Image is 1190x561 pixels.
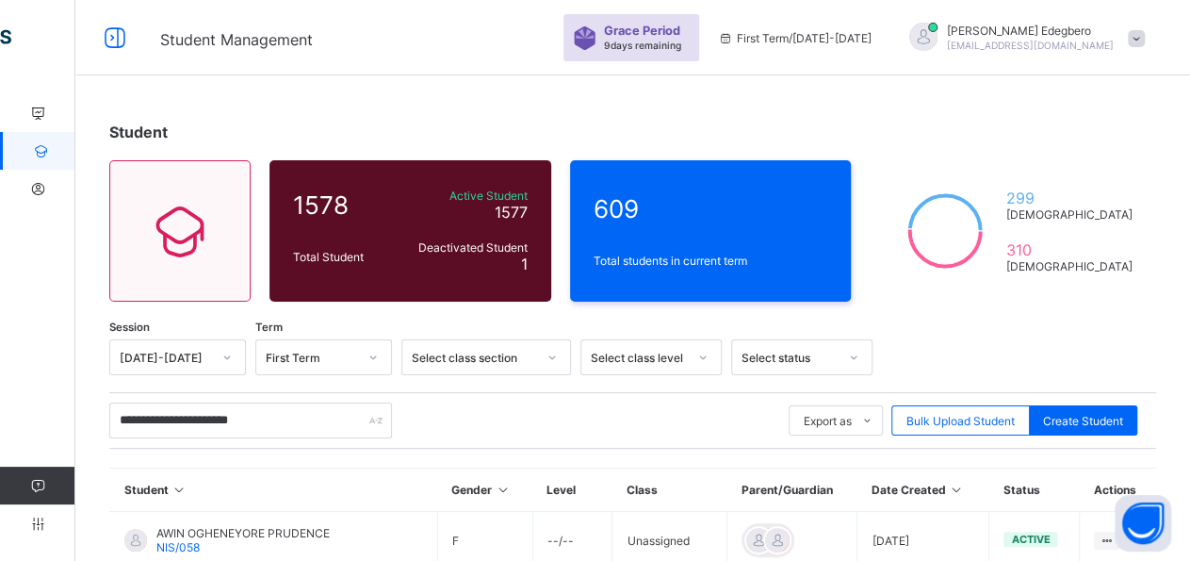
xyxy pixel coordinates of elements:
[1115,495,1171,552] button: Open asap
[718,31,872,45] span: session/term information
[1079,469,1156,512] th: Actions
[591,351,687,365] div: Select class level
[947,40,1114,51] span: [EMAIL_ADDRESS][DOMAIN_NAME]
[495,483,511,497] i: Sort in Ascending Order
[1043,414,1123,428] span: Create Student
[110,469,438,512] th: Student
[949,483,965,497] i: Sort in Ascending Order
[1006,240,1133,259] span: 310
[266,351,357,365] div: First Term
[403,189,528,203] span: Active Student
[604,24,680,38] span: Grace Period
[437,469,532,512] th: Gender
[890,23,1154,54] div: FrankEdegbero
[255,321,283,334] span: Term
[156,540,200,554] span: NIS/058
[1006,189,1133,207] span: 299
[906,414,1015,428] span: Bulk Upload Student
[156,526,330,540] span: AWIN OGHENEYORE PRUDENCE
[612,469,727,512] th: Class
[594,194,828,223] span: 609
[412,351,536,365] div: Select class section
[171,483,187,497] i: Sort in Ascending Order
[1006,207,1133,222] span: [DEMOGRAPHIC_DATA]
[594,254,828,268] span: Total students in current term
[604,40,681,51] span: 9 days remaining
[1011,533,1050,546] span: active
[573,26,596,50] img: sticker-purple.71386a28dfed39d6af7621340158ba97.svg
[989,469,1080,512] th: Status
[495,203,528,222] span: 1577
[532,469,612,512] th: Level
[804,414,852,428] span: Export as
[403,240,528,255] span: Deactivated Student
[1006,259,1133,273] span: [DEMOGRAPHIC_DATA]
[109,321,150,334] span: Session
[293,190,394,220] span: 1578
[521,255,528,273] span: 1
[109,123,168,141] span: Student
[857,469,989,512] th: Date Created
[120,351,211,365] div: [DATE]-[DATE]
[742,351,838,365] div: Select status
[288,245,399,269] div: Total Student
[727,469,857,512] th: Parent/Guardian
[947,24,1114,38] span: [PERSON_NAME] Edegbero
[160,30,313,49] span: Student Management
